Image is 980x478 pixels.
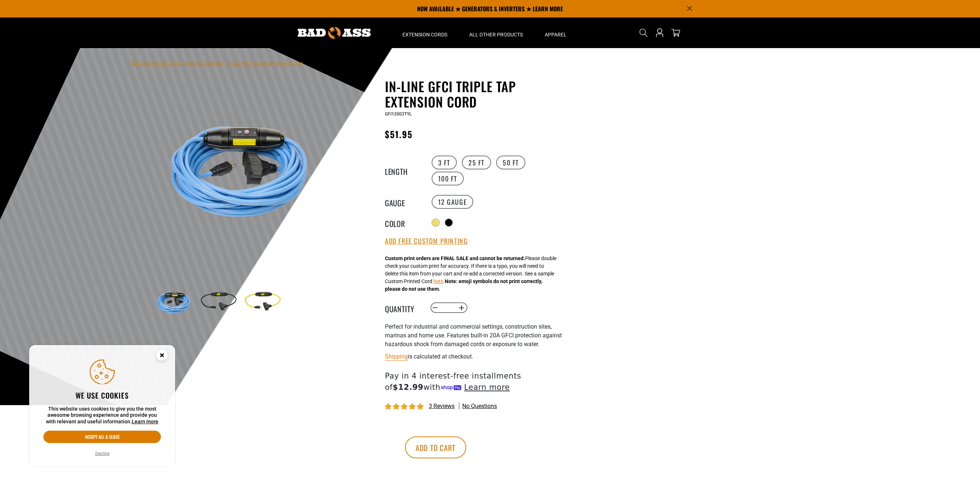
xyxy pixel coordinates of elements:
img: Light Blue [153,80,329,256]
span: No questions [462,402,497,410]
p: This website uses cookies to give you the most awesome browsing experience and provide you with r... [43,406,161,425]
span: Perfect for industrial and commercial settings, construction sites, marinas and home use. Feature... [385,323,562,348]
span: › [225,61,227,66]
legend: Color [385,218,421,227]
button: Decline [93,450,112,457]
button: here [433,278,443,285]
legend: Length [385,166,421,175]
img: Bad Ass Extension Cords [298,27,371,39]
strong: Custom print orders are FINAL SALE and cannot be returned. [385,255,525,261]
span: › [182,61,184,66]
label: 3 FT [432,156,457,169]
label: Quantity [385,303,421,313]
span: GFI12003TYL [385,111,412,117]
button: Accept all & close [43,431,161,443]
label: 100 FT [432,172,464,185]
div: is calculated at checkout. [385,352,564,361]
a: Return to Collection [185,61,224,66]
span: 5.00 stars [385,403,425,410]
h1: In-Line GFCI Triple Tap Extension Cord [385,79,564,109]
label: 25 FT [462,156,491,169]
summary: Extension Cords [391,17,458,48]
span: In-Line GFCI Triple Tap Extension Cord [228,61,303,66]
label: 12 Gauge [432,195,474,209]
img: yellow [241,281,283,323]
div: Please double check your custom print for accuracy. If there is a typo, you will need to delete t... [385,255,556,293]
strong: Note: emoji symbols do not print correctly, please do not use them. [385,278,542,292]
a: Learn more [132,419,158,424]
span: Extension Cords [402,31,447,38]
img: Light Blue [153,281,195,323]
nav: breadcrumbs [131,59,303,68]
img: black [197,281,239,323]
label: 50 FT [496,156,525,169]
legend: Gauge [385,197,421,207]
a: Shipping [385,353,408,360]
a: Bad Ass Extension Cords [131,61,181,66]
span: $51.95 [385,128,413,141]
span: All Other Products [469,31,523,38]
aside: Cookie Consent [29,345,175,467]
summary: Search [638,27,649,39]
summary: All Other Products [458,17,534,48]
h2: We use cookies [43,391,161,400]
button: Add to cart [405,436,466,458]
summary: Apparel [534,17,578,48]
span: Apparel [545,31,567,38]
button: Add Free Custom Printing [385,237,468,245]
span: 3 reviews [429,403,455,410]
